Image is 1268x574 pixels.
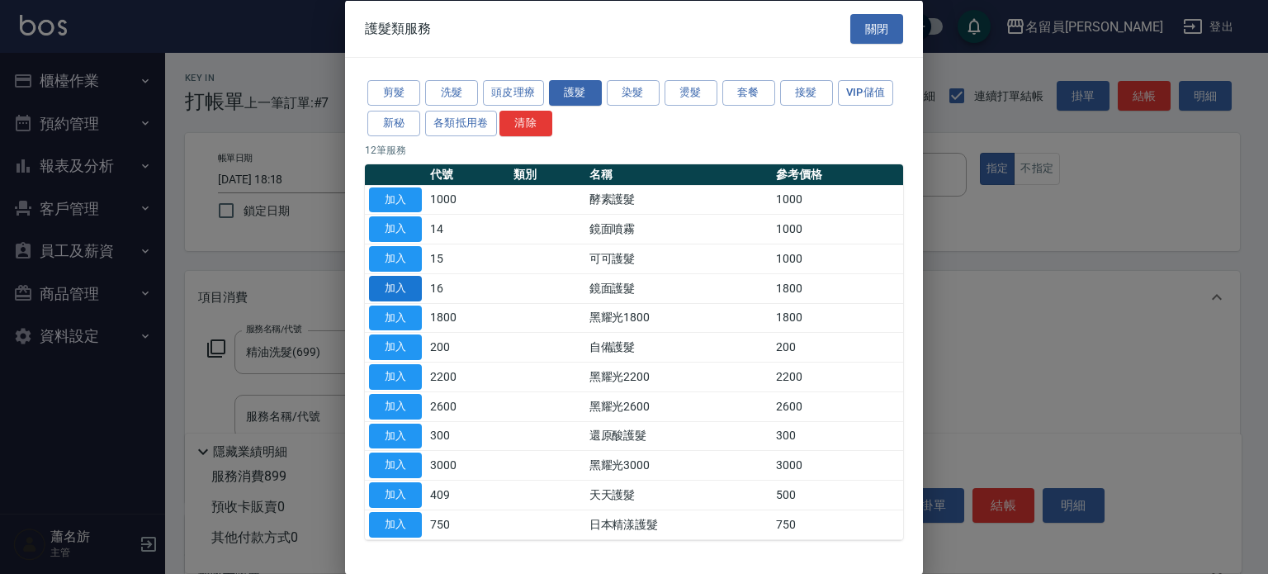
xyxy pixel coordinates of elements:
[585,421,772,451] td: 還原酸護髮
[549,80,602,106] button: 護髮
[607,80,660,106] button: 染髮
[585,164,772,185] th: 名稱
[772,362,903,391] td: 2200
[367,80,420,106] button: 剪髮
[780,80,833,106] button: 接髮
[426,362,509,391] td: 2200
[585,273,772,303] td: 鏡面護髮
[369,511,422,537] button: 加入
[426,480,509,510] td: 409
[483,80,544,106] button: 頭皮理療
[850,13,903,44] button: 關閉
[585,303,772,333] td: 黑耀光1800
[369,334,422,360] button: 加入
[772,391,903,421] td: 2600
[426,421,509,451] td: 300
[772,450,903,480] td: 3000
[772,480,903,510] td: 500
[585,480,772,510] td: 天天護髮
[425,110,497,135] button: 各類抵用卷
[772,332,903,362] td: 200
[369,305,422,330] button: 加入
[722,80,775,106] button: 套餐
[585,450,772,480] td: 黑耀光3000
[425,80,478,106] button: 洗髮
[426,391,509,421] td: 2600
[772,303,903,333] td: 1800
[426,332,509,362] td: 200
[585,391,772,421] td: 黑耀光2600
[426,450,509,480] td: 3000
[367,110,420,135] button: 新秘
[772,214,903,244] td: 1000
[369,187,422,212] button: 加入
[369,364,422,390] button: 加入
[426,185,509,215] td: 1000
[772,185,903,215] td: 1000
[585,510,772,539] td: 日本精漾護髮
[369,453,422,478] button: 加入
[369,393,422,419] button: 加入
[426,244,509,273] td: 15
[838,80,894,106] button: VIP儲值
[499,110,552,135] button: 清除
[772,510,903,539] td: 750
[772,164,903,185] th: 參考價格
[585,244,772,273] td: 可可護髮
[585,214,772,244] td: 鏡面噴霧
[509,164,585,185] th: 類別
[772,244,903,273] td: 1000
[426,214,509,244] td: 14
[365,20,431,36] span: 護髮類服務
[585,185,772,215] td: 酵素護髮
[365,142,903,157] p: 12 筆服務
[585,332,772,362] td: 自備護髮
[426,303,509,333] td: 1800
[772,421,903,451] td: 300
[665,80,717,106] button: 燙髮
[585,362,772,391] td: 黑耀光2200
[369,482,422,508] button: 加入
[426,164,509,185] th: 代號
[369,423,422,448] button: 加入
[369,275,422,301] button: 加入
[426,510,509,539] td: 750
[369,246,422,272] button: 加入
[369,216,422,242] button: 加入
[772,273,903,303] td: 1800
[426,273,509,303] td: 16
